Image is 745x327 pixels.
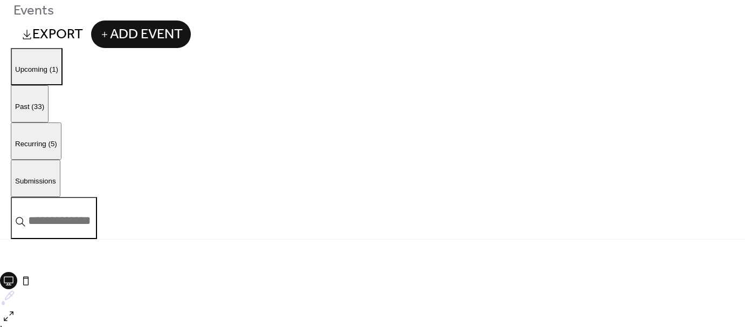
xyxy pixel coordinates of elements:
button: Past (33) [11,85,49,122]
a: Export [13,21,91,47]
a: Add Event [91,32,191,42]
button: Submissions [11,160,60,197]
span: Export [32,25,83,45]
button: Upcoming (1) [11,48,63,85]
button: Recurring (5) [11,122,61,160]
span: Add Event [110,25,183,45]
button: Add Event [91,21,191,47]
